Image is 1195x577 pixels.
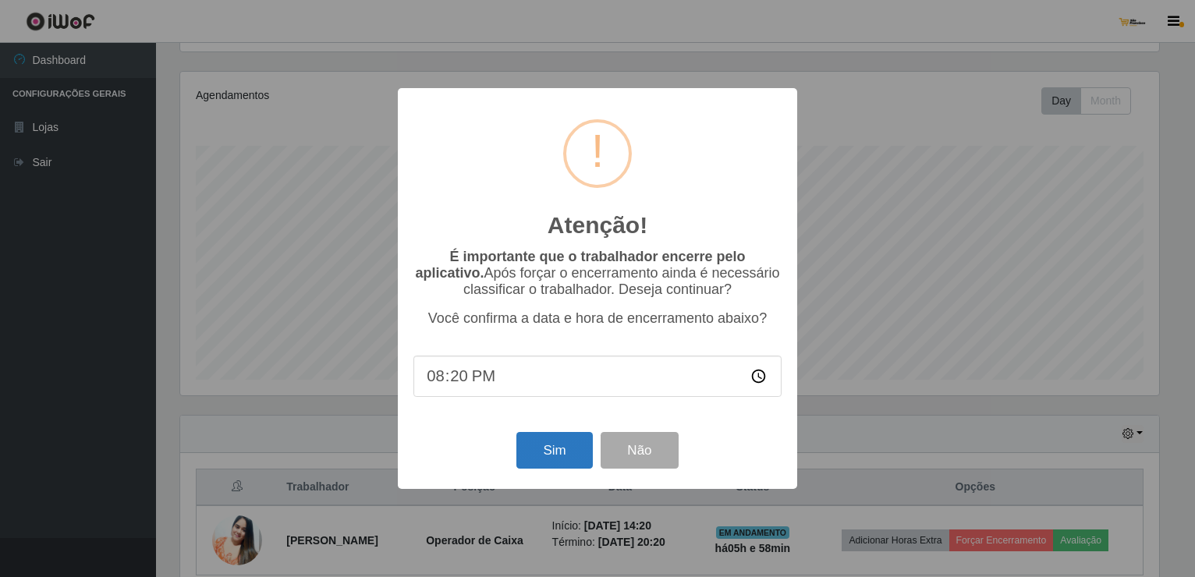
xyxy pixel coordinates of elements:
button: Não [601,432,678,469]
p: Após forçar o encerramento ainda é necessário classificar o trabalhador. Deseja continuar? [413,249,782,298]
button: Sim [516,432,592,469]
h2: Atenção! [548,211,647,239]
b: É importante que o trabalhador encerre pelo aplicativo. [415,249,745,281]
p: Você confirma a data e hora de encerramento abaixo? [413,310,782,327]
